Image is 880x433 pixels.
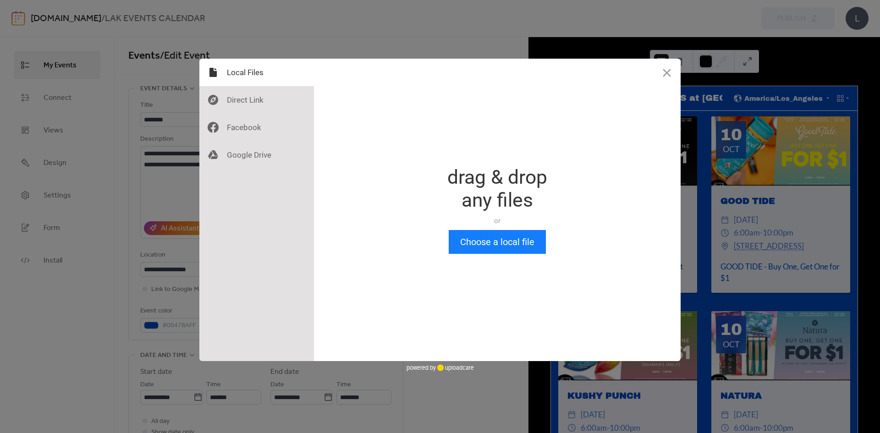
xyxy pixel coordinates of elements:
[407,361,474,375] div: powered by
[199,86,314,114] div: Direct Link
[447,216,547,225] div: or
[199,59,314,86] div: Local Files
[436,364,474,371] a: uploadcare
[447,166,547,212] div: drag & drop any files
[199,114,314,141] div: Facebook
[653,59,681,86] button: Close
[199,141,314,169] div: Google Drive
[449,230,546,254] button: Choose a local file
